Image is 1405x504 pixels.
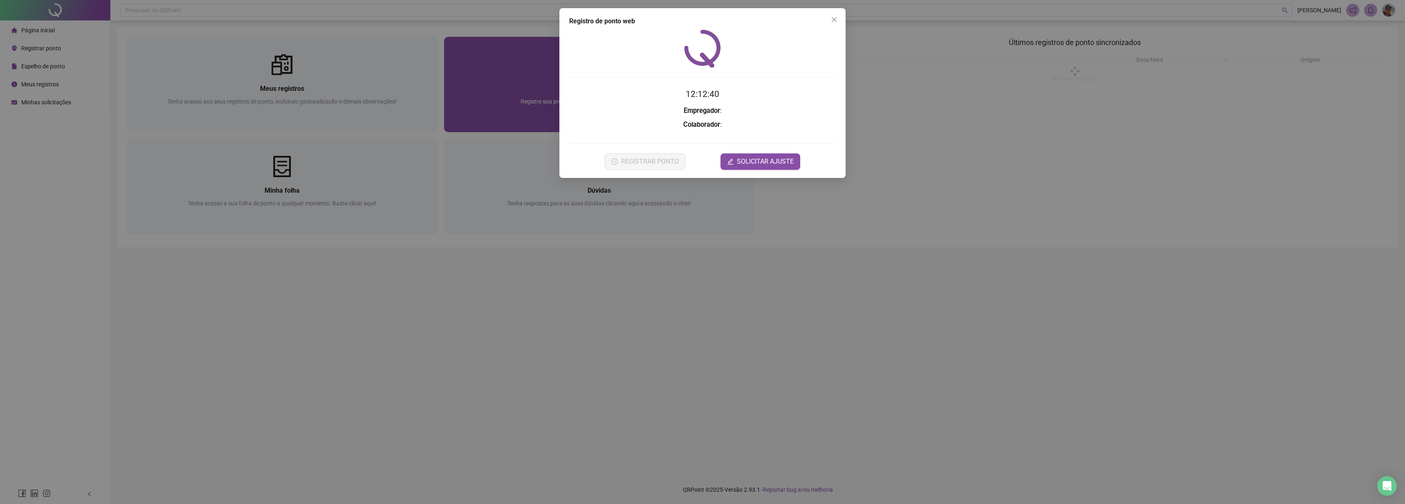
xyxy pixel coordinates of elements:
span: close [831,16,837,23]
strong: Colaborador [683,121,720,128]
button: REGISTRAR PONTO [605,153,685,170]
div: Registro de ponto web [569,16,836,26]
div: Open Intercom Messenger [1377,476,1397,496]
button: Close [828,13,841,26]
span: SOLICITAR AJUSTE [737,157,794,166]
strong: Empregador [684,107,720,115]
h3: : [569,106,836,116]
span: edit [727,158,734,165]
button: editSOLICITAR AJUSTE [720,153,800,170]
img: QRPoint [684,29,721,67]
h3: : [569,119,836,130]
time: 12:12:40 [686,89,719,99]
